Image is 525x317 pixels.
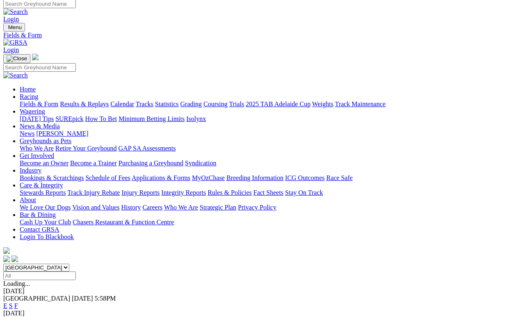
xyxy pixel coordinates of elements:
a: Applications & Forms [132,174,190,181]
span: 5:58PM [95,295,116,302]
div: Wagering [20,115,522,123]
a: S [9,302,13,309]
a: Vision and Values [72,204,119,211]
div: Care & Integrity [20,189,522,196]
div: [DATE] [3,287,522,295]
a: Who We Are [164,204,198,211]
a: Become a Trainer [70,160,117,166]
a: Integrity Reports [161,189,206,196]
a: Injury Reports [121,189,160,196]
a: News & Media [20,123,60,130]
a: Grading [180,100,202,107]
a: History [121,204,141,211]
input: Search [3,63,76,72]
a: Schedule of Fees [85,174,130,181]
div: [DATE] [3,310,522,317]
a: Isolynx [186,115,206,122]
a: Wagering [20,108,45,115]
img: logo-grsa-white.png [3,247,10,254]
a: Calendar [110,100,134,107]
a: Bar & Dining [20,211,56,218]
a: [PERSON_NAME] [36,130,88,137]
a: How To Bet [85,115,117,122]
button: Toggle navigation [3,54,30,63]
a: Breeding Information [226,174,283,181]
a: GAP SA Assessments [119,145,176,152]
img: Close [7,55,27,62]
a: Tracks [136,100,153,107]
div: Greyhounds as Pets [20,145,522,152]
a: Purchasing a Greyhound [119,160,183,166]
a: News [20,130,34,137]
span: [GEOGRAPHIC_DATA] [3,295,70,302]
div: Racing [20,100,522,108]
span: Menu [8,24,22,30]
img: Search [3,72,28,79]
div: News & Media [20,130,522,137]
a: 2025 TAB Adelaide Cup [246,100,310,107]
a: MyOzChase [192,174,225,181]
img: logo-grsa-white.png [32,54,39,60]
a: Fact Sheets [253,189,283,196]
a: F [14,302,18,309]
a: Contact GRSA [20,226,59,233]
a: Racing [20,93,38,100]
a: Bookings & Scratchings [20,174,84,181]
a: Login To Blackbook [20,233,74,240]
img: facebook.svg [3,255,10,262]
span: Loading... [3,280,30,287]
a: Fields & Form [3,32,522,39]
div: About [20,204,522,211]
a: Coursing [203,100,228,107]
a: Fields & Form [20,100,58,107]
span: [DATE] [72,295,93,302]
button: Toggle navigation [3,23,25,32]
img: Search [3,8,28,16]
a: Minimum Betting Limits [119,115,185,122]
a: Home [20,86,36,93]
img: twitter.svg [11,255,18,262]
a: Who We Are [20,145,54,152]
a: Get Involved [20,152,54,159]
a: Login [3,46,19,53]
a: [DATE] Tips [20,115,54,122]
a: Privacy Policy [238,204,276,211]
a: Industry [20,167,41,174]
a: Stay On Track [285,189,323,196]
img: GRSA [3,39,27,46]
a: Weights [312,100,333,107]
a: Chasers Restaurant & Function Centre [73,219,174,226]
a: ICG Outcomes [285,174,324,181]
a: Strategic Plan [200,204,236,211]
a: Greyhounds as Pets [20,137,71,144]
a: Results & Replays [60,100,109,107]
a: Track Maintenance [335,100,386,107]
a: Track Injury Rebate [67,189,120,196]
a: Retire Your Greyhound [55,145,117,152]
input: Select date [3,271,76,280]
a: SUREpick [55,115,83,122]
div: Bar & Dining [20,219,522,226]
div: Get Involved [20,160,522,167]
a: Statistics [155,100,179,107]
a: Syndication [185,160,216,166]
a: Rules & Policies [208,189,252,196]
a: Login [3,16,19,23]
a: Become an Owner [20,160,68,166]
a: Care & Integrity [20,182,63,189]
a: Cash Up Your Club [20,219,71,226]
a: Trials [229,100,244,107]
a: Careers [142,204,162,211]
a: Race Safe [326,174,352,181]
a: Stewards Reports [20,189,66,196]
a: About [20,196,36,203]
a: We Love Our Dogs [20,204,71,211]
div: Industry [20,174,522,182]
a: E [3,302,7,309]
